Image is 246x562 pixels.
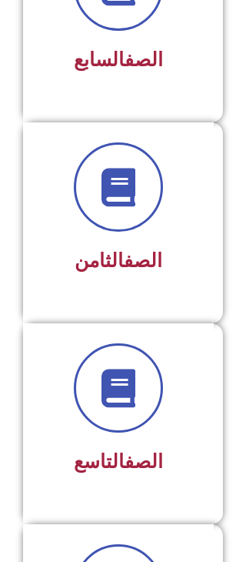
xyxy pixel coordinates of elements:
[124,249,162,272] a: الصف
[74,49,163,71] span: السابع
[125,49,163,71] a: الصف
[74,450,163,473] span: التاسع
[75,249,162,272] span: الثامن
[125,450,163,473] a: الصف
